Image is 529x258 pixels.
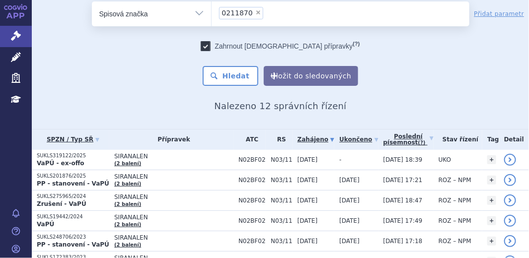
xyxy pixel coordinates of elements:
a: (2 balení) [114,161,141,166]
a: (2 balení) [114,201,141,207]
p: SUKLS319122/2025 [37,152,109,159]
span: [DATE] [298,156,318,163]
label: Zahrnout [DEMOGRAPHIC_DATA] přípravky [201,41,360,51]
span: 0211870 [222,9,253,16]
span: N02BF02 [238,238,266,245]
span: [DATE] 17:21 [383,177,423,184]
span: [DATE] [339,238,360,245]
th: Tag [482,129,499,150]
span: N03/11 [271,217,293,224]
span: - [339,156,341,163]
a: detail [504,235,516,247]
abbr: (?) [353,41,360,47]
span: [DATE] [339,197,360,204]
span: Nalezeno 12 správních řízení [214,101,346,111]
strong: Zrušení - VaPÚ [37,200,86,207]
span: [DATE] 17:49 [383,217,423,224]
th: Přípravek [109,129,233,150]
span: UKO [439,156,451,163]
span: SIRANALEN [114,173,233,180]
p: SUKLS275965/2024 [37,193,109,200]
span: [DATE] [339,177,360,184]
span: ROZ – NPM [439,238,471,245]
a: + [487,237,496,246]
span: N03/11 [271,156,293,163]
a: (2 balení) [114,222,141,227]
strong: PP - stanovení - VaPÚ [37,241,109,248]
span: [DATE] [298,177,318,184]
a: Ukončeno [339,132,378,146]
span: ROZ – NPM [439,197,471,204]
span: [DATE] [298,217,318,224]
a: Přidat parametr [474,9,525,19]
span: [DATE] [298,197,318,204]
span: SIRANALEN [114,193,233,200]
span: SIRANALEN [114,214,233,221]
span: [DATE] 18:47 [383,197,423,204]
button: Hledat [203,66,259,86]
a: SPZN / Typ SŘ [37,132,109,146]
span: N02BF02 [238,177,266,184]
th: Stav řízení [434,129,483,150]
span: ROZ – NPM [439,217,471,224]
span: N03/11 [271,238,293,245]
abbr: (?) [418,140,426,146]
a: (2 balení) [114,242,141,248]
a: + [487,216,496,225]
a: (2 balení) [114,181,141,187]
button: Uložit do sledovaných [264,66,358,86]
strong: VaPÚ - ex-offo [37,160,84,167]
strong: PP - stanovení - VaPÚ [37,180,109,187]
th: Detail [499,129,529,150]
span: [DATE] 17:18 [383,238,423,245]
span: N03/11 [271,177,293,184]
span: SIRANALEN [114,153,233,160]
input: 0211870 [266,6,272,19]
a: detail [504,174,516,186]
a: Zahájeno [298,132,334,146]
a: detail [504,154,516,166]
span: × [255,9,261,15]
p: SUKLS19442/2024 [37,213,109,220]
a: + [487,196,496,205]
p: SUKLS201876/2025 [37,173,109,180]
strong: VaPÚ [37,221,54,228]
th: RS [266,129,293,150]
span: SIRANALEN [114,234,233,241]
span: N02BF02 [238,217,266,224]
span: [DATE] [298,238,318,245]
span: N03/11 [271,197,293,204]
span: ROZ – NPM [439,177,471,184]
span: [DATE] 18:39 [383,156,423,163]
a: detail [504,194,516,206]
span: N02BF02 [238,197,266,204]
a: detail [504,215,516,227]
span: N02BF02 [238,156,266,163]
a: + [487,176,496,185]
p: SUKLS248706/2023 [37,234,109,241]
a: + [487,155,496,164]
a: Poslednípísemnost(?) [383,129,434,150]
th: ATC [233,129,266,150]
span: [DATE] [339,217,360,224]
